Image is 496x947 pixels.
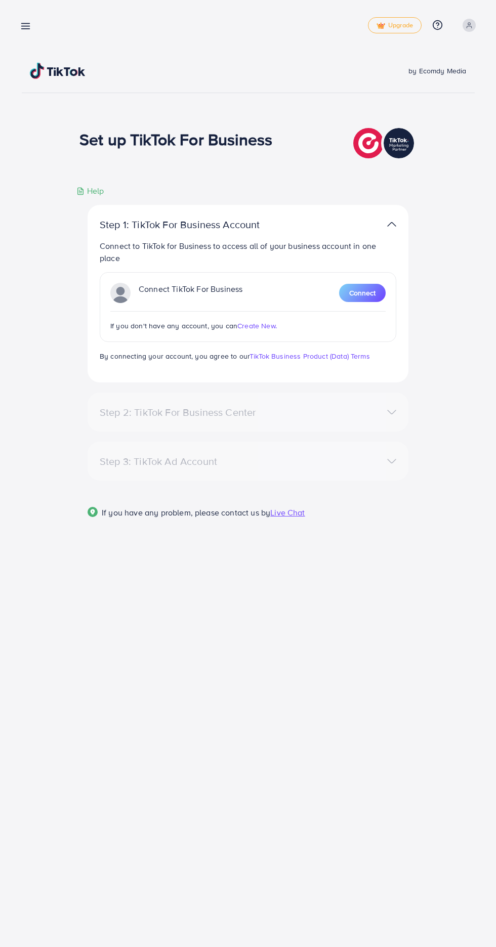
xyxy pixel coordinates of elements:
[30,63,86,79] img: TikTok
[102,507,270,518] span: If you have any problem, please contact us by
[377,22,385,29] img: tick
[408,66,466,76] span: by Ecomdy Media
[76,185,104,197] div: Help
[88,507,98,517] img: Popup guide
[79,130,272,149] h1: Set up TikTok For Business
[270,507,305,518] span: Live Chat
[387,217,396,232] img: TikTok partner
[368,17,422,33] a: tickUpgrade
[377,22,413,29] span: Upgrade
[353,125,417,161] img: TikTok partner
[100,219,292,231] p: Step 1: TikTok For Business Account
